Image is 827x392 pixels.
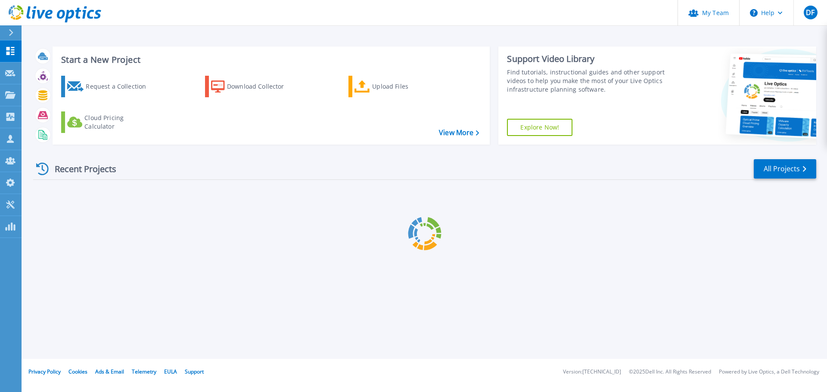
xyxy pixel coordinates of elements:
li: Powered by Live Optics, a Dell Technology [719,369,819,375]
li: © 2025 Dell Inc. All Rights Reserved [629,369,711,375]
span: DF [806,9,815,16]
a: Download Collector [205,76,301,97]
a: Cloud Pricing Calculator [61,111,157,133]
a: Request a Collection [61,76,157,97]
div: Find tutorials, instructional guides and other support videos to help you make the most of your L... [507,68,669,94]
a: All Projects [754,159,816,179]
a: View More [439,129,479,137]
a: Telemetry [132,368,156,375]
a: Cookies [68,368,87,375]
a: Upload Files [348,76,445,97]
h3: Start a New Project [61,55,479,65]
li: Version: [TECHNICAL_ID] [563,369,621,375]
a: Explore Now! [507,119,572,136]
div: Support Video Library [507,53,669,65]
div: Download Collector [227,78,296,95]
a: Ads & Email [95,368,124,375]
div: Cloud Pricing Calculator [84,114,153,131]
a: Privacy Policy [28,368,61,375]
div: Request a Collection [86,78,155,95]
div: Recent Projects [33,158,128,179]
a: EULA [164,368,177,375]
a: Support [185,368,204,375]
div: Upload Files [372,78,441,95]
